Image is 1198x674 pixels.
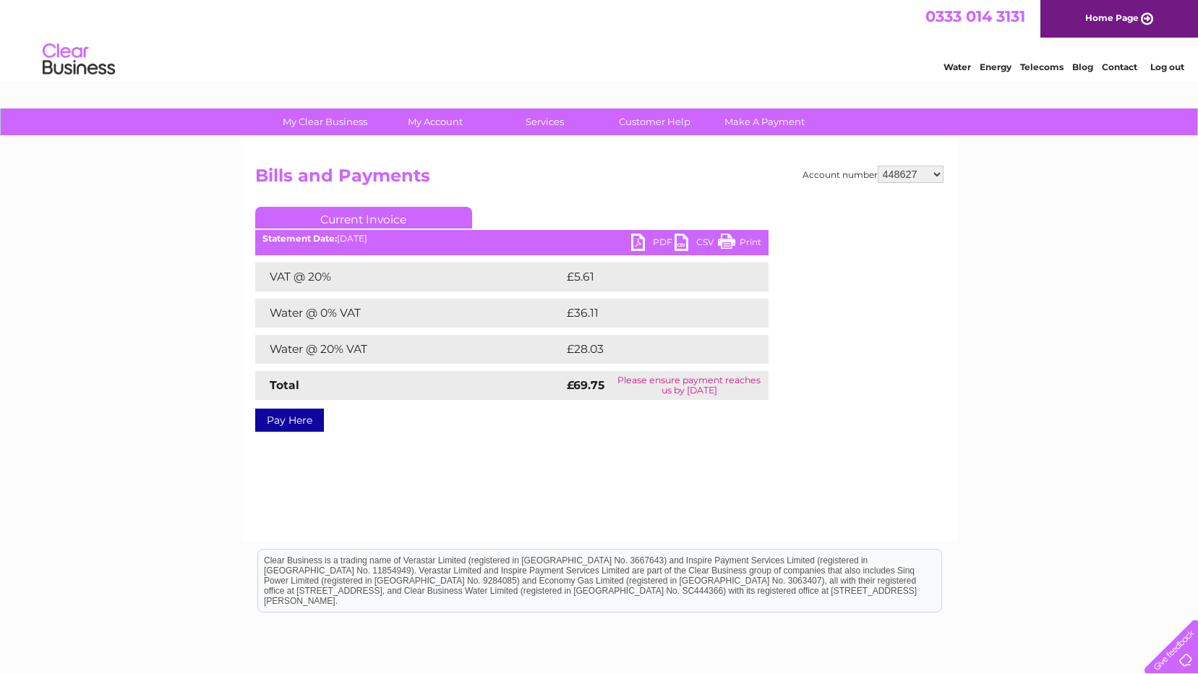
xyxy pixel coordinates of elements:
[265,108,385,135] a: My Clear Business
[925,7,1025,25] a: 0333 014 3131
[705,108,824,135] a: Make A Payment
[255,234,769,244] div: [DATE]
[255,409,324,432] a: Pay Here
[675,234,718,255] a: CSV
[255,166,944,193] h2: Bills and Payments
[262,233,337,244] b: Statement Date:
[567,378,604,392] strong: £69.75
[980,61,1011,72] a: Energy
[1020,61,1064,72] a: Telecoms
[803,166,944,183] div: Account number
[255,207,472,229] a: Current Invoice
[631,234,675,255] a: PDF
[255,263,563,291] td: VAT @ 20%
[718,234,761,255] a: Print
[1072,61,1093,72] a: Blog
[563,299,737,328] td: £36.11
[1150,61,1184,72] a: Log out
[1102,61,1137,72] a: Contact
[563,263,733,291] td: £5.61
[258,8,941,70] div: Clear Business is a trading name of Verastar Limited (registered in [GEOGRAPHIC_DATA] No. 3667643...
[255,299,563,328] td: Water @ 0% VAT
[375,108,495,135] a: My Account
[485,108,604,135] a: Services
[563,335,740,364] td: £28.03
[944,61,971,72] a: Water
[610,371,769,400] td: Please ensure payment reaches us by [DATE]
[42,38,116,82] img: logo.png
[255,335,563,364] td: Water @ 20% VAT
[270,378,299,392] strong: Total
[595,108,714,135] a: Customer Help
